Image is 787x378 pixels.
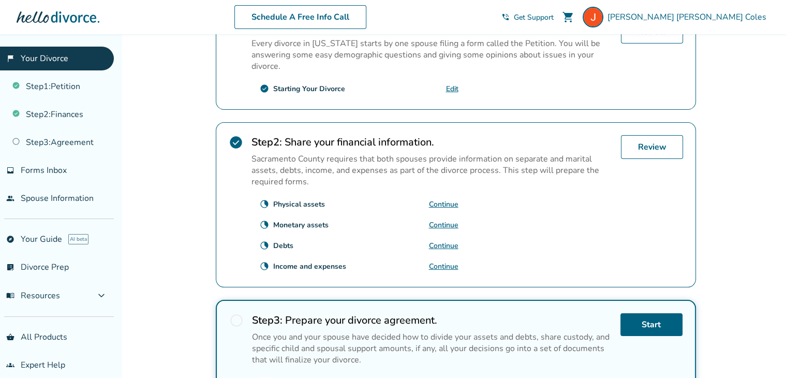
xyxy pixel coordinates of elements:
[446,84,458,94] a: Edit
[562,11,574,23] span: shopping_cart
[6,235,14,243] span: explore
[95,289,108,302] span: expand_more
[6,292,14,300] span: menu_book
[251,135,613,149] h2: Share your financial information.
[273,241,293,251] div: Debts
[252,331,612,366] p: Once you and your spouse have decided how to divide your assets and debts, share custody, and spe...
[260,84,269,93] span: check_circle
[234,5,366,29] a: Schedule A Free Info Call
[6,361,14,369] span: groups
[429,220,458,230] a: Continue
[273,84,345,94] div: Starting Your Divorce
[6,333,14,341] span: shopping_basket
[6,263,14,271] span: list_alt_check
[251,135,282,149] strong: Step 2 :
[273,220,329,230] div: Monetary assets
[6,166,14,175] span: inbox
[607,11,770,23] span: [PERSON_NAME] [PERSON_NAME] Coles
[260,220,269,229] span: clock_loader_40
[260,199,269,209] span: clock_loader_40
[429,199,458,209] a: Continue
[735,328,787,378] iframe: Chat Widget
[273,199,325,209] div: Physical assets
[251,153,613,187] p: Sacramento County requires that both spouses provide information on separate and marital assets, ...
[252,313,612,327] h2: Prepare your divorce agreement.
[260,261,269,271] span: clock_loader_40
[501,12,554,22] a: phone_in_talkGet Support
[6,290,60,301] span: Resources
[429,261,458,271] a: Continue
[583,7,603,27] img: Jennifer Coles
[251,38,613,72] p: Every divorce in [US_STATE] starts by one spouse filing a form called the Petition. You will be a...
[229,135,243,150] span: check_circle
[21,165,67,176] span: Forms Inbox
[621,135,683,159] a: Review
[514,12,554,22] span: Get Support
[68,234,88,244] span: AI beta
[6,54,14,63] span: flag_2
[6,194,14,202] span: people
[260,241,269,250] span: clock_loader_40
[252,313,283,327] strong: Step 3 :
[273,261,346,271] div: Income and expenses
[501,13,510,21] span: phone_in_talk
[620,313,682,336] a: Start
[229,313,244,328] span: radio_button_unchecked
[429,241,458,251] a: Continue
